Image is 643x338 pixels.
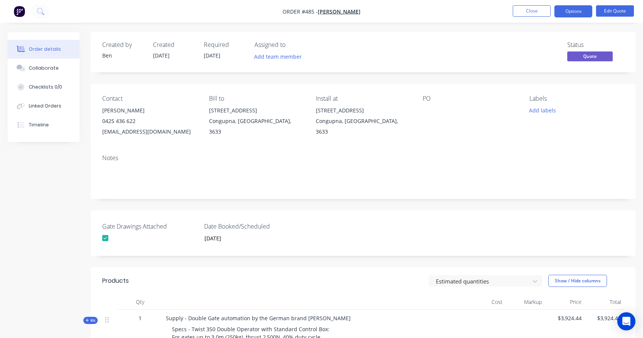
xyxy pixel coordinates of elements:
[596,5,634,17] button: Edit Quote
[117,294,163,310] div: Qty
[29,103,61,109] div: Linked Orders
[8,115,80,134] button: Timeline
[102,105,197,116] div: [PERSON_NAME]
[86,318,95,323] span: Kit
[529,95,624,102] div: Labels
[545,294,585,310] div: Price
[153,52,170,59] span: [DATE]
[282,8,318,15] span: Order #485 -
[102,41,144,48] div: Created by
[29,46,61,53] div: Order details
[209,105,304,116] div: [STREET_ADDRESS]
[316,95,410,102] div: Install at
[102,51,144,59] div: Ben
[423,95,517,102] div: PO
[506,294,545,310] div: Markup
[209,116,304,137] div: Congupna, [GEOGRAPHIC_DATA], 3633
[8,59,80,78] button: Collaborate
[318,8,361,15] a: [PERSON_NAME]
[585,294,624,310] div: Total
[204,222,299,231] label: Date Booked/Scheduled
[102,116,197,126] div: 0425 436 622
[102,126,197,137] div: [EMAIL_ADDRESS][DOMAIN_NAME]
[8,97,80,115] button: Linked Orders
[513,5,551,17] button: Close
[316,105,410,116] div: [STREET_ADDRESS]
[567,41,624,48] div: Status
[29,65,59,72] div: Collaborate
[209,105,304,137] div: [STREET_ADDRESS]Congupna, [GEOGRAPHIC_DATA], 3633
[102,222,197,231] label: Gate Drawings Attached
[548,314,582,322] span: $3,924.44
[316,105,410,137] div: [STREET_ADDRESS]Congupna, [GEOGRAPHIC_DATA], 3633
[588,314,621,322] span: $3,924.44
[29,121,49,128] div: Timeline
[204,41,245,48] div: Required
[567,51,613,61] span: Quote
[209,95,304,102] div: Bill to
[466,294,506,310] div: Cost
[199,233,293,244] input: Enter date
[254,41,330,48] div: Assigned to
[617,312,635,330] div: Open Intercom Messenger
[548,275,607,287] button: Show / Hide columns
[29,84,62,90] div: Checklists 0/0
[254,51,306,62] button: Add team member
[8,78,80,97] button: Checklists 0/0
[166,315,351,322] span: Supply - Double Gate automation by the German brand [PERSON_NAME]
[102,276,129,285] div: Products
[153,41,195,48] div: Created
[83,317,98,324] button: Kit
[250,51,306,62] button: Add team member
[554,5,592,17] button: Options
[14,6,25,17] img: Factory
[525,105,560,115] button: Add labels
[102,154,624,162] div: Notes
[102,105,197,137] div: [PERSON_NAME]0425 436 622[EMAIL_ADDRESS][DOMAIN_NAME]
[316,116,410,137] div: Congupna, [GEOGRAPHIC_DATA], 3633
[102,95,197,102] div: Contact
[139,314,142,322] span: 1
[204,52,220,59] span: [DATE]
[8,40,80,59] button: Order details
